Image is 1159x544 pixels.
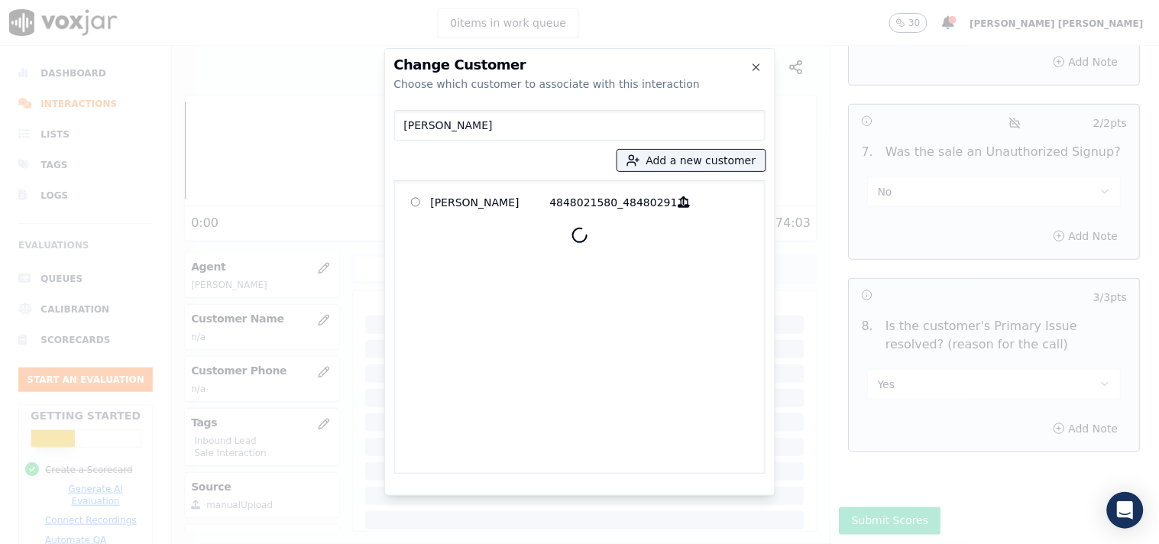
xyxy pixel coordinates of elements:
div: Choose which customer to associate with this interaction [394,76,766,92]
p: [PERSON_NAME] [431,190,550,214]
button: [PERSON_NAME] 4848021580_4848029111 [669,190,699,214]
p: 4848021580_4848029111 [550,190,669,214]
input: [PERSON_NAME] 4848021580_4848029111 [411,197,421,207]
input: Search Customers [394,110,766,141]
div: Open Intercom Messenger [1107,492,1144,529]
h2: Change Customer [394,58,766,72]
button: Add a new customer [617,150,766,171]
